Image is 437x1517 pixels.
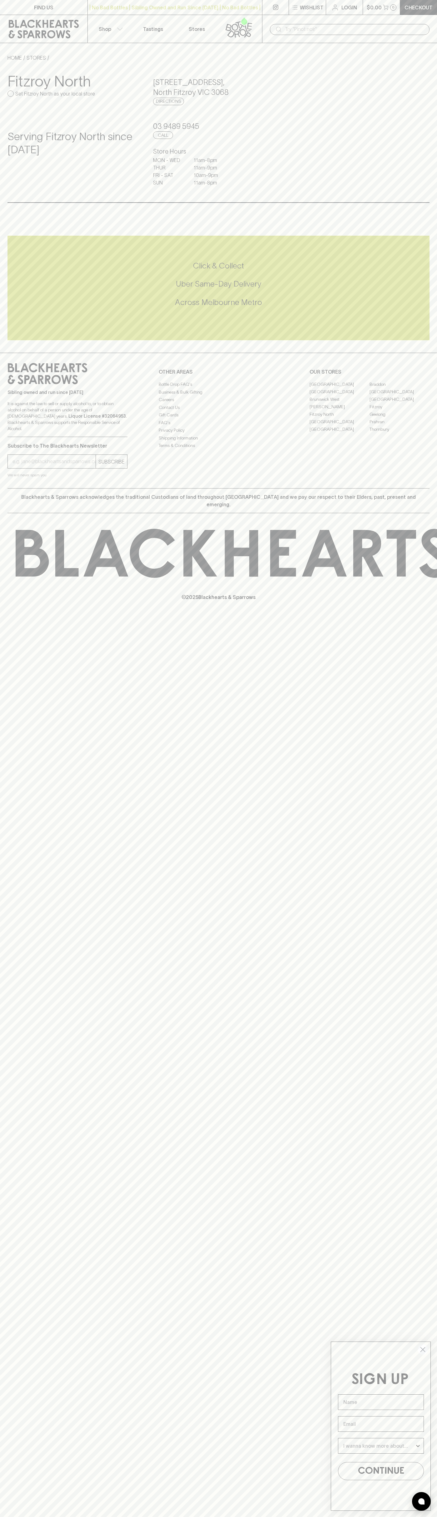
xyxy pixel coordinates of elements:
p: 11am - 8pm [194,179,225,186]
a: Contact Us [159,404,279,411]
p: Set Fitzroy North as your local store [15,90,95,97]
a: Directions [153,98,184,105]
input: I wanna know more about... [343,1438,415,1453]
a: Stores [175,15,219,43]
p: Login [341,4,357,11]
a: Shipping Information [159,434,279,442]
a: Geelong [370,410,430,418]
h5: [STREET_ADDRESS] , North Fitzroy VIC 3068 [153,77,284,97]
p: 10am - 9pm [194,171,225,179]
p: SUBSCRIBE [98,458,125,465]
button: SUBSCRIBE [96,455,127,468]
p: $0.00 [367,4,382,11]
a: [GEOGRAPHIC_DATA] [310,418,370,425]
p: Sibling owned and run since [DATE] [7,389,127,395]
h3: Fitzroy North [7,72,138,90]
p: Tastings [143,25,163,33]
a: Gift Cards [159,411,279,419]
h5: Click & Collect [7,261,430,271]
a: Thornbury [370,425,430,433]
button: Shop [88,15,132,43]
p: 11am - 8pm [194,156,225,164]
img: bubble-icon [418,1498,425,1505]
a: Tastings [131,15,175,43]
h6: Store Hours [153,146,284,156]
p: Subscribe to The Blackhearts Newsletter [7,442,127,449]
input: Name [338,1394,424,1410]
a: Terms & Conditions [159,442,279,449]
p: OUR STORES [310,368,430,376]
button: Close dialog [417,1344,428,1355]
a: Brunswick West [310,395,370,403]
a: Fitzroy North [310,410,370,418]
a: Business & Bulk Gifting [159,388,279,396]
a: [PERSON_NAME] [310,403,370,410]
p: Stores [189,25,205,33]
button: CONTINUE [338,1462,424,1480]
p: SUN [153,179,184,186]
a: STORES [27,55,46,61]
p: MON - WED [153,156,184,164]
div: FLYOUT Form [325,1335,437,1517]
a: Prahran [370,418,430,425]
p: FRI - SAT [153,171,184,179]
button: Show Options [415,1438,421,1453]
a: Call [153,131,173,139]
p: Blackhearts & Sparrows acknowledges the traditional Custodians of land throughout [GEOGRAPHIC_DAT... [12,493,425,508]
input: e.g. jane@blackheartsandsparrows.com.au [12,457,96,467]
a: Fitzroy [370,403,430,410]
a: Braddon [370,380,430,388]
a: FAQ's [159,419,279,426]
p: We will never spam you [7,472,127,478]
a: [GEOGRAPHIC_DATA] [310,380,370,388]
p: 0 [392,6,395,9]
a: Privacy Policy [159,427,279,434]
p: Wishlist [300,4,324,11]
p: Checkout [405,4,433,11]
h5: Uber Same-Day Delivery [7,279,430,289]
h5: 03 9489 5945 [153,121,284,131]
p: OTHER AREAS [159,368,279,376]
a: [GEOGRAPHIC_DATA] [310,388,370,395]
a: Careers [159,396,279,404]
input: Email [338,1416,424,1432]
a: Bottle Drop FAQ's [159,381,279,388]
strong: Liquor License #32064953 [68,414,126,419]
a: [GEOGRAPHIC_DATA] [310,425,370,433]
p: It is against the law to sell or supply alcohol to, or to obtain alcohol on behalf of a person un... [7,400,127,432]
div: Call to action block [7,236,430,340]
p: Shop [99,25,111,33]
input: Try "Pinot noir" [285,24,425,34]
a: [GEOGRAPHIC_DATA] [370,388,430,395]
p: 11am - 9pm [194,164,225,171]
p: FIND US [34,4,53,11]
a: [GEOGRAPHIC_DATA] [370,395,430,403]
h5: Across Melbourne Metro [7,297,430,307]
p: THUR [153,164,184,171]
h4: Serving Fitzroy North since [DATE] [7,130,138,156]
span: SIGN UP [351,1373,409,1387]
a: HOME [7,55,22,61]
